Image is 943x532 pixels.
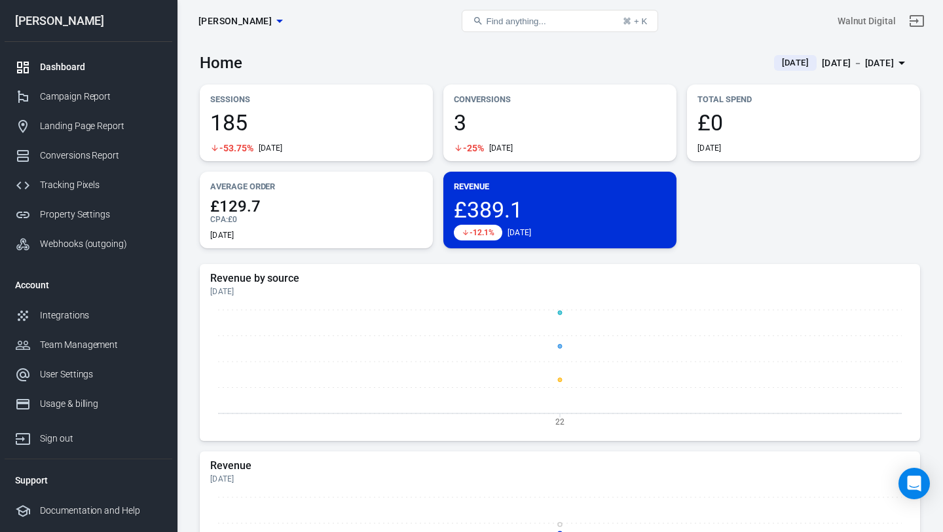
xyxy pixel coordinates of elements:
[210,180,422,193] p: Average Order
[40,237,162,251] div: Webhooks (outgoing)
[40,338,162,352] div: Team Management
[40,119,162,133] div: Landing Page Report
[200,54,242,72] h3: Home
[210,215,228,224] span: CPA :
[40,149,162,162] div: Conversions Report
[5,141,172,170] a: Conversions Report
[822,55,894,71] div: [DATE] － [DATE]
[697,92,910,106] p: Total Spend
[5,111,172,141] a: Landing Page Report
[5,200,172,229] a: Property Settings
[5,419,172,453] a: Sign out
[489,143,513,153] div: [DATE]
[898,468,930,499] div: Open Intercom Messenger
[486,16,545,26] span: Find anything...
[5,330,172,360] a: Team Management
[623,16,647,26] div: ⌘ + K
[462,10,658,32] button: Find anything...⌘ + K
[777,56,814,69] span: [DATE]
[219,143,253,153] span: -53.75%
[198,13,272,29] span: Chris Cole
[193,9,287,33] button: [PERSON_NAME]
[5,229,172,259] a: Webhooks (outgoing)
[228,215,237,224] span: £0
[40,504,162,518] div: Documentation and Help
[901,5,933,37] a: Sign out
[40,432,162,446] div: Sign out
[697,111,910,134] span: £0
[210,199,422,214] span: £129.7
[5,360,172,389] a: User Settings
[40,178,162,192] div: Tracking Pixels
[210,286,910,297] div: [DATE]
[697,143,722,153] div: [DATE]
[40,60,162,74] div: Dashboard
[463,143,484,153] span: -25%
[210,92,422,106] p: Sessions
[210,459,910,472] h5: Revenue
[5,269,172,301] li: Account
[5,52,172,82] a: Dashboard
[210,230,234,240] div: [DATE]
[5,170,172,200] a: Tracking Pixels
[454,111,666,134] span: 3
[838,14,896,28] div: Account id: 1itlNlHf
[210,111,422,134] span: 185
[5,389,172,419] a: Usage & billing
[454,180,666,193] p: Revenue
[454,199,666,221] span: £389.1
[764,52,920,74] button: [DATE][DATE] － [DATE]
[5,301,172,330] a: Integrations
[555,417,564,426] tspan: 22
[259,143,283,153] div: [DATE]
[210,474,910,484] div: [DATE]
[40,397,162,411] div: Usage & billing
[40,309,162,322] div: Integrations
[508,227,532,238] div: [DATE]
[470,229,494,237] span: -12.1%
[40,368,162,381] div: User Settings
[210,272,910,285] h5: Revenue by source
[5,82,172,111] a: Campaign Report
[40,90,162,104] div: Campaign Report
[40,208,162,221] div: Property Settings
[5,465,172,496] li: Support
[5,15,172,27] div: [PERSON_NAME]
[454,92,666,106] p: Conversions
